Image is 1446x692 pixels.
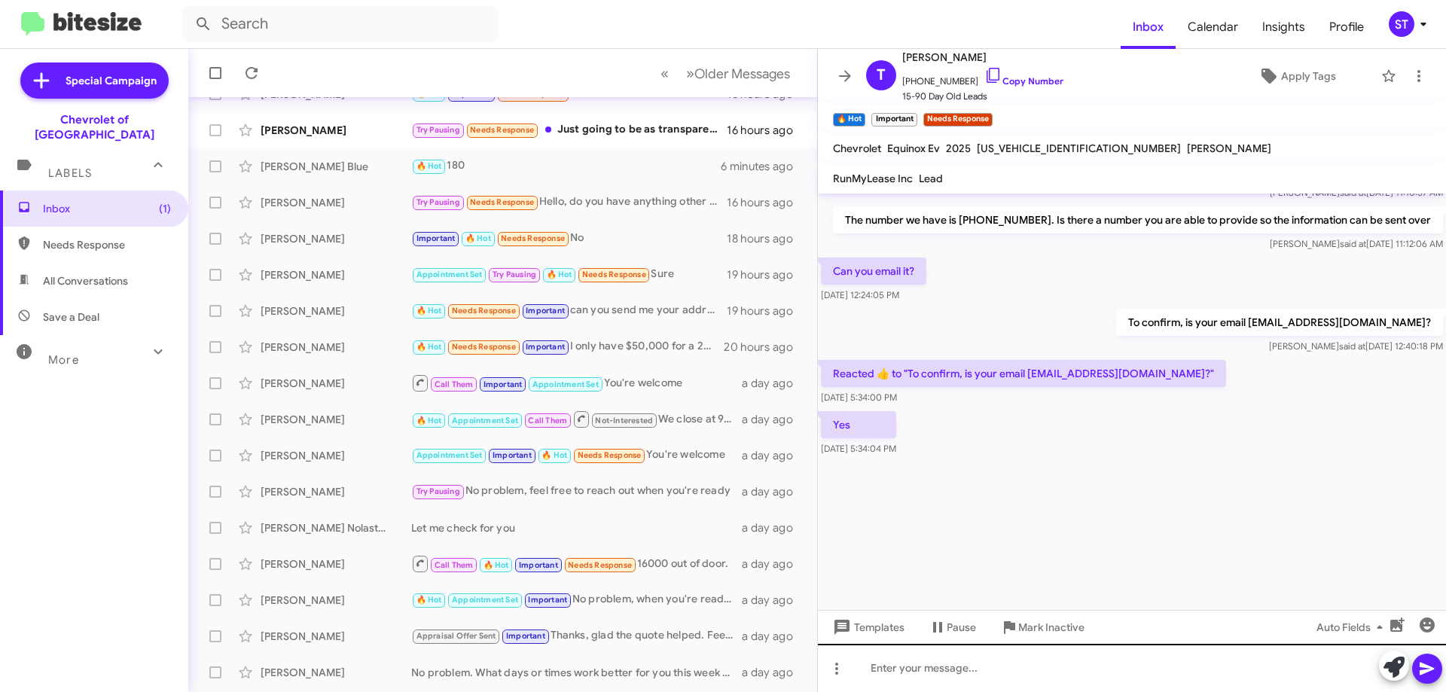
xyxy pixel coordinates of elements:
input: Search [182,6,499,42]
span: [PERSON_NAME] [DATE] 11:12:06 AM [1270,238,1443,249]
div: No [411,230,727,247]
p: Can you email it? [821,258,926,285]
a: Inbox [1121,5,1176,49]
div: [PERSON_NAME] [261,267,411,282]
div: [PERSON_NAME] [261,412,411,427]
span: Needs Response [578,450,642,460]
span: Mark Inactive [1018,614,1084,641]
p: Yes [821,411,896,438]
span: Try Pausing [493,270,536,279]
span: Chevrolet [833,142,881,155]
a: Insights [1250,5,1317,49]
span: Templates [830,614,905,641]
div: [PERSON_NAME] [261,303,411,319]
p: The number we have is [PHONE_NUMBER]. Is there a number you are able to provide so the informatio... [833,206,1443,233]
div: ST [1389,11,1414,37]
div: 16000 out of door. [411,554,742,573]
div: 19 hours ago [727,267,805,282]
span: said at [1339,340,1365,352]
button: Previous [651,58,678,89]
span: 🔥 Hot [416,306,442,316]
div: [PERSON_NAME] [261,195,411,210]
div: 16 hours ago [727,123,805,138]
small: Needs Response [923,113,993,127]
div: [PERSON_NAME] [261,629,411,644]
span: Important [484,380,523,389]
span: Important [528,595,567,605]
span: Apply Tags [1281,62,1336,90]
span: Important [416,233,456,243]
div: [PERSON_NAME] [261,123,411,138]
div: a day ago [742,448,805,463]
div: Thanks, glad the quote helped. Feel free to reach out when you are ready [411,627,742,645]
div: You're welcome [411,373,742,392]
div: 18 hours ago [727,231,805,246]
span: Important [493,450,532,460]
span: Important [519,560,558,570]
span: [US_VEHICLE_IDENTIFICATION_NUMBER] [977,142,1181,155]
div: [PERSON_NAME] [261,376,411,391]
span: » [686,64,694,83]
span: Inbox [43,201,171,216]
div: [PERSON_NAME] [261,593,411,608]
span: 🔥 Hot [465,233,491,243]
button: Pause [917,614,988,641]
span: Needs Response [568,560,632,570]
div: a day ago [742,412,805,427]
p: Reacted 👍 to "To confirm, is your email [EMAIL_ADDRESS][DOMAIN_NAME]?" [821,360,1226,387]
div: Hello, do you have anything other than these type of vehicles? [411,194,727,211]
span: [DATE] 5:34:04 PM [821,443,896,454]
span: Needs Response [470,125,534,135]
button: ST [1376,11,1429,37]
div: No problem, when you're ready feel free to reach out [411,591,742,608]
span: Calendar [1176,5,1250,49]
span: said at [1340,238,1366,249]
span: Appraisal Offer Sent [416,631,496,641]
span: 🔥 Hot [416,595,442,605]
div: 20 hours ago [724,340,805,355]
div: Let me check for you [411,520,742,535]
div: can you send me your address and what vehicles you have with suburban? [411,302,727,319]
div: a day ago [742,629,805,644]
span: Needs Response [452,306,516,316]
div: I only have $50,000 for a 2500 pickup if you can't make it work, I will have to go somewhere else [411,338,724,355]
div: a day ago [742,484,805,499]
button: Templates [818,614,917,641]
div: [PERSON_NAME] Blue [261,159,411,174]
div: a day ago [742,593,805,608]
div: 180 [411,157,721,175]
div: 19 hours ago [727,303,805,319]
span: Appointment Set [416,450,483,460]
span: 🔥 Hot [416,161,442,171]
span: 🔥 Hot [416,342,442,352]
span: More [48,353,79,367]
button: Auto Fields [1304,614,1401,641]
div: [PERSON_NAME] [261,665,411,680]
span: Profile [1317,5,1376,49]
span: Older Messages [694,66,790,82]
div: [PERSON_NAME] [261,556,411,572]
span: Call Them [528,416,567,425]
span: 15-90 Day Old Leads [902,89,1063,104]
span: (1) [159,201,171,216]
span: Needs Response [43,237,171,252]
div: 16 hours ago [727,195,805,210]
span: [DATE] 5:34:00 PM [821,392,897,403]
span: [PERSON_NAME] [DATE] 12:40:18 PM [1269,340,1443,352]
span: « [660,64,669,83]
span: Call Them [435,380,474,389]
span: T [877,63,886,87]
span: RunMyLease Inc [833,172,913,185]
nav: Page navigation example [652,58,799,89]
div: a day ago [742,376,805,391]
div: No problem, feel free to reach out when you're ready [411,483,742,500]
div: a day ago [742,520,805,535]
span: Needs Response [501,233,565,243]
span: Needs Response [470,197,534,207]
div: Sure [411,266,727,283]
span: Save a Deal [43,309,99,325]
div: We close at 9pm [411,410,742,428]
div: Just going to be as transparent as I can with you. I have an insurance lapse that I need to handl... [411,121,727,139]
span: Try Pausing [416,486,460,496]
